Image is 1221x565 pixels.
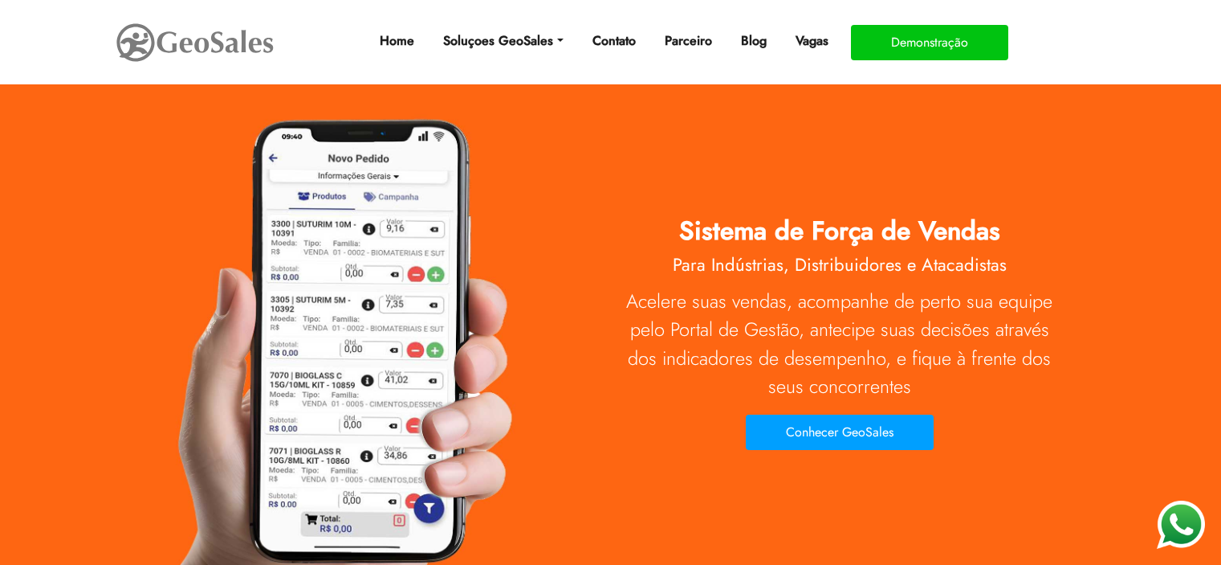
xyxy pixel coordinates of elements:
p: Acelere suas vendas, acompanhe de perto sua equipe pelo Portal de Gestão, antecipe suas decisões ... [623,288,1056,402]
a: Home [373,25,421,57]
a: Parceiro [658,25,718,57]
img: GeoSales [115,20,275,65]
button: Demonstração [851,25,1008,60]
a: Blog [735,25,773,57]
a: Contato [586,25,642,57]
button: Conhecer GeoSales [746,415,934,450]
span: Sistema de Força de Vendas [679,212,1000,249]
h2: Para Indústrias, Distribuidores e Atacadistas [623,254,1056,283]
img: WhatsApp [1157,501,1205,549]
a: Soluçoes GeoSales [437,25,569,57]
a: Vagas [789,25,835,57]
